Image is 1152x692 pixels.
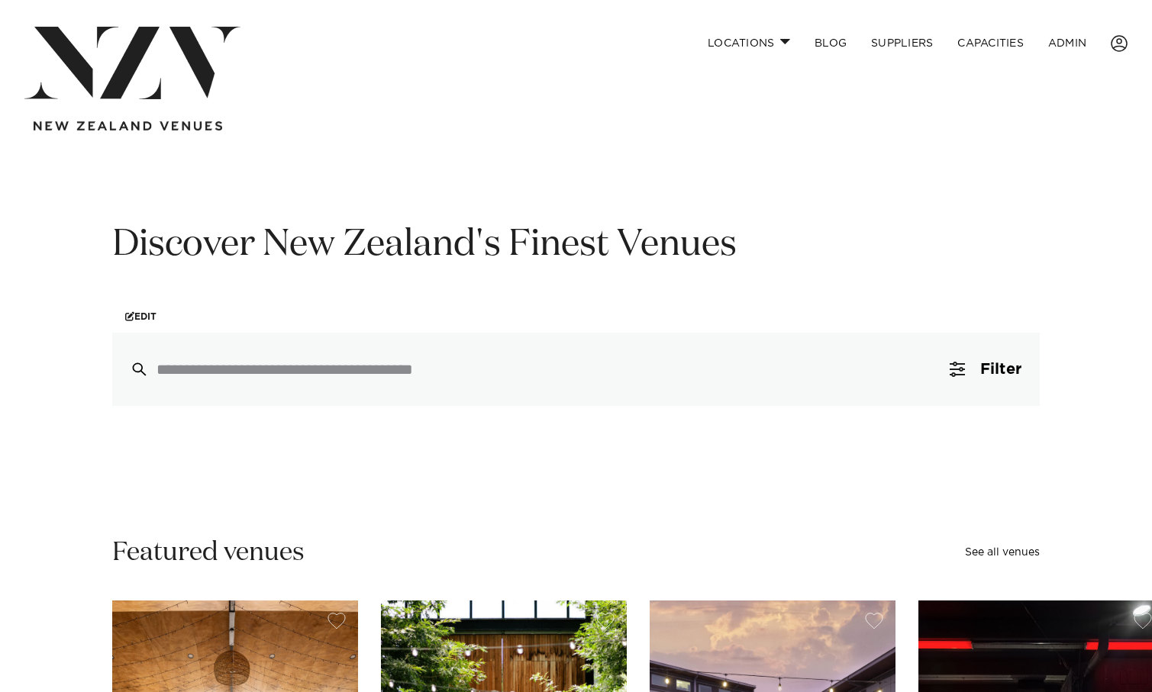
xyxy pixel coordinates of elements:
a: Capacities [945,27,1036,60]
h1: Discover New Zealand's Finest Venues [112,221,1040,269]
img: new-zealand-venues-text.png [34,121,222,131]
a: ADMIN [1036,27,1099,60]
img: nzv-logo.png [24,27,240,99]
a: Edit [112,300,169,333]
h2: Featured venues [112,536,305,570]
a: SUPPLIERS [859,27,945,60]
button: Filter [931,333,1040,406]
a: Locations [695,27,802,60]
a: BLOG [802,27,859,60]
a: See all venues [965,547,1040,558]
span: Filter [980,362,1021,377]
